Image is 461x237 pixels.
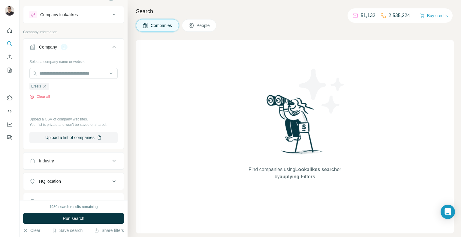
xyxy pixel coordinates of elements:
[23,29,124,35] p: Company information
[39,44,57,50] div: Company
[264,93,326,160] img: Surfe Illustration - Woman searching with binoculars
[5,65,14,76] button: My lists
[61,44,68,50] div: 1
[5,132,14,143] button: Feedback
[39,178,61,184] div: HQ location
[5,106,14,117] button: Use Surfe API
[29,94,50,99] button: Clear all
[31,84,41,89] span: Efesis
[29,132,118,143] button: Upload a list of companies
[361,12,375,19] p: 51,132
[23,227,40,233] button: Clear
[23,154,124,168] button: Industry
[50,204,98,209] div: 1980 search results remaining
[420,11,448,20] button: Buy credits
[40,12,78,18] div: Company lookalikes
[151,22,173,28] span: Companies
[63,215,84,221] span: Run search
[29,122,118,127] p: Your list is private and won't be saved or shared.
[136,7,454,16] h4: Search
[23,194,124,209] button: Annual revenue ($)
[5,38,14,49] button: Search
[5,6,14,16] img: Avatar
[39,199,75,205] div: Annual revenue ($)
[5,25,14,36] button: Quick start
[94,227,124,233] button: Share filters
[280,174,315,179] span: applying Filters
[5,93,14,103] button: Use Surfe on LinkedIn
[52,227,83,233] button: Save search
[23,40,124,57] button: Company1
[295,64,349,118] img: Surfe Illustration - Stars
[389,12,410,19] p: 2,535,224
[5,52,14,62] button: Enrich CSV
[197,22,210,28] span: People
[295,167,337,172] span: Lookalikes search
[23,174,124,188] button: HQ location
[39,158,54,164] div: Industry
[441,205,455,219] div: Open Intercom Messenger
[29,57,118,64] div: Select a company name or website
[247,166,343,180] span: Find companies using or by
[23,213,124,224] button: Run search
[5,119,14,130] button: Dashboard
[23,7,124,22] button: Company lookalikes
[29,117,118,122] p: Upload a CSV of company websites.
